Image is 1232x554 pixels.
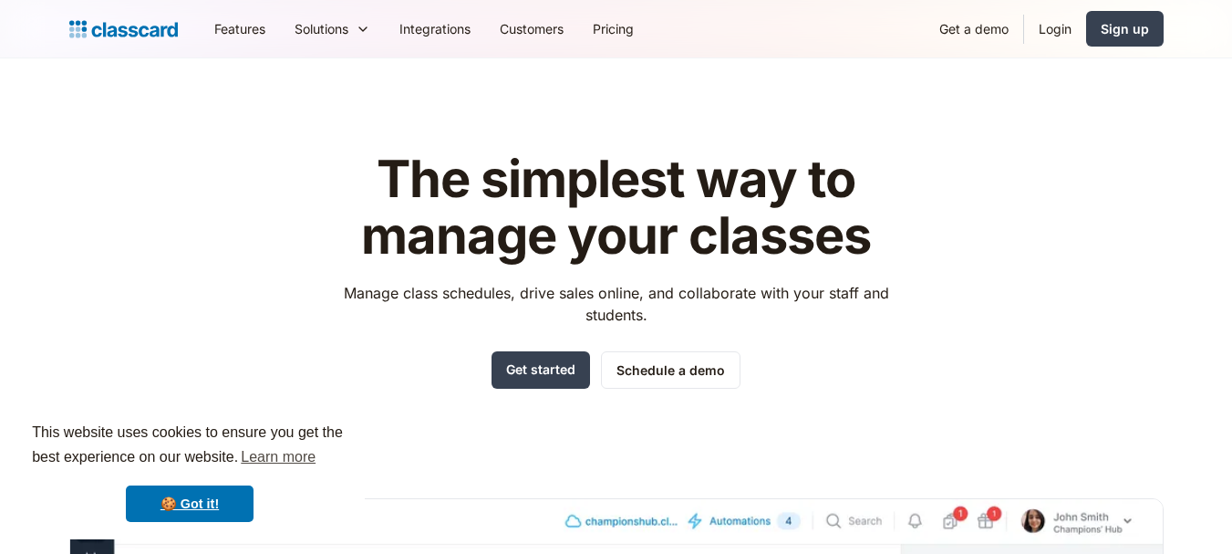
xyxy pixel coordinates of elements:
a: Schedule a demo [601,351,740,389]
a: Login [1024,8,1086,49]
a: learn more about cookies [238,444,318,471]
a: Customers [485,8,578,49]
a: Pricing [578,8,648,49]
div: Sign up [1101,19,1149,38]
span: This website uses cookies to ensure you get the best experience on our website. [32,422,347,471]
a: Features [200,8,280,49]
h1: The simplest way to manage your classes [326,152,906,264]
div: Solutions [280,8,385,49]
p: Manage class schedules, drive sales online, and collaborate with your staff and students. [326,282,906,326]
a: dismiss cookie message [126,486,254,522]
a: Integrations [385,8,485,49]
div: cookieconsent [15,404,365,539]
div: Solutions [295,19,348,38]
a: Sign up [1086,11,1164,47]
a: Get a demo [925,8,1023,49]
a: home [69,16,178,42]
a: Get started [492,351,590,389]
